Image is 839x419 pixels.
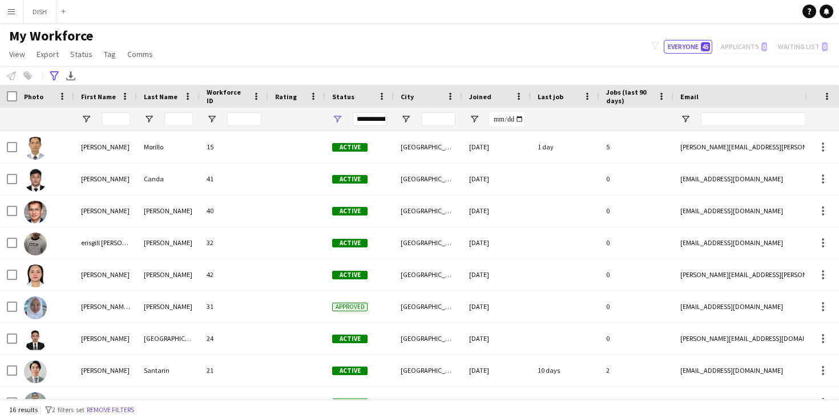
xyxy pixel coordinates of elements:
a: Comms [123,47,158,62]
div: [DATE] [462,323,531,354]
div: Kavishka [74,387,137,418]
img: eric john santos [24,201,47,223]
span: Last job [538,92,563,101]
div: 15 [200,131,268,162]
div: [DATE] [462,291,531,322]
div: 0 [599,291,673,322]
div: [PERSON_NAME] [137,195,200,226]
div: [DATE] [462,195,531,226]
span: Last Name [144,92,178,101]
span: Active [332,398,368,407]
img: Guillen Dimayuga [24,265,47,287]
img: Daryl Canda [24,169,47,192]
span: 45 [701,42,710,51]
img: John Ahmer Toledo [24,328,47,351]
div: Jayasundara [137,387,200,418]
input: City Filter Input [421,112,455,126]
div: Santarin [137,355,200,386]
div: [DATE] [462,355,531,386]
div: [DATE] [462,163,531,194]
div: [PERSON_NAME] [137,227,200,258]
div: 21 [200,355,268,386]
img: John Santarin [24,360,47,383]
div: 40 [200,195,268,226]
div: 2 [599,387,673,418]
div: [PERSON_NAME] [74,131,137,162]
div: [DATE] [462,259,531,290]
div: [DATE] [462,131,531,162]
div: 0 [599,195,673,226]
app-action-btn: Advanced filters [47,69,61,83]
div: erisgill [PERSON_NAME] [74,227,137,258]
button: Open Filter Menu [680,114,691,124]
a: Export [32,47,63,62]
div: 10 [200,387,268,418]
div: [GEOGRAPHIC_DATA] [394,259,462,290]
div: [PERSON_NAME] [74,323,137,354]
app-action-btn: Export XLSX [64,69,78,83]
div: [GEOGRAPHIC_DATA] [394,131,462,162]
img: Joan Cheryl Vicencio [24,296,47,319]
button: Open Filter Menu [332,114,342,124]
span: Active [332,143,368,152]
div: 5 [599,131,673,162]
div: 31 [200,291,268,322]
div: [PERSON_NAME] [74,163,137,194]
div: [DATE] [462,387,531,418]
div: 1 day [531,131,599,162]
div: 0 [599,163,673,194]
div: [PERSON_NAME] [74,259,137,290]
span: Status [70,49,92,59]
div: [GEOGRAPHIC_DATA] [394,387,462,418]
div: [GEOGRAPHIC_DATA] [394,355,462,386]
div: 2 [599,355,673,386]
button: Remove filters [84,404,136,416]
a: View [5,47,30,62]
span: Active [332,175,368,184]
span: Status [332,92,354,101]
button: Open Filter Menu [81,114,91,124]
img: Bernie Morillo [24,137,47,160]
div: 13 days [531,387,599,418]
div: [DATE] [462,227,531,258]
div: [PERSON_NAME] [74,195,137,226]
div: [GEOGRAPHIC_DATA] [394,163,462,194]
span: Comms [127,49,153,59]
span: Approved [332,303,368,311]
span: First Name [81,92,116,101]
span: 2 filters set [52,405,84,414]
span: Active [332,335,368,343]
input: Joined Filter Input [490,112,524,126]
span: View [9,49,25,59]
div: [GEOGRAPHIC_DATA] [394,323,462,354]
div: 10 days [531,355,599,386]
div: 0 [599,323,673,354]
button: Open Filter Menu [207,114,217,124]
input: First Name Filter Input [102,112,130,126]
a: Tag [99,47,120,62]
div: [GEOGRAPHIC_DATA] [394,195,462,226]
span: Active [332,367,368,375]
span: Active [332,239,368,247]
button: Open Filter Menu [401,114,411,124]
div: [GEOGRAPHIC_DATA] [137,323,200,354]
span: Workforce ID [207,88,248,105]
span: Email [680,92,699,101]
div: Canda [137,163,200,194]
img: Kavishka Jayasundara [24,392,47,415]
span: Active [332,271,368,279]
div: 42 [200,259,268,290]
span: Active [332,207,368,215]
div: [PERSON_NAME] [PERSON_NAME] [74,291,137,322]
span: Tag [104,49,116,59]
span: City [401,92,414,101]
input: Last Name Filter Input [164,112,193,126]
span: Jobs (last 90 days) [606,88,653,105]
span: Joined [469,92,491,101]
div: 32 [200,227,268,258]
button: Open Filter Menu [144,114,154,124]
a: Status [66,47,97,62]
img: erisgill ryan santos [24,233,47,255]
div: 41 [200,163,268,194]
div: 0 [599,227,673,258]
